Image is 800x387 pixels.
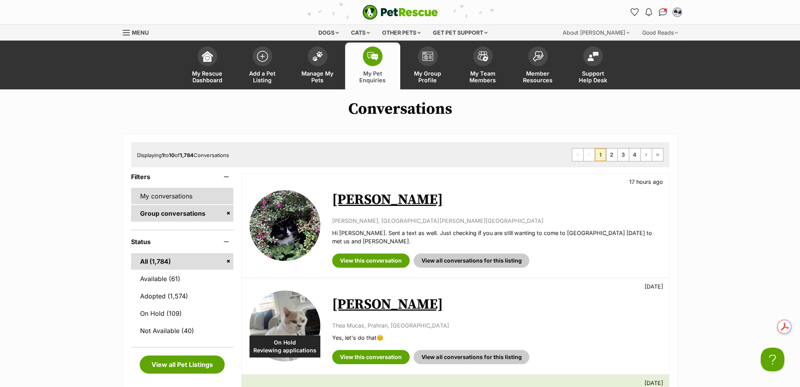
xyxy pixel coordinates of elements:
a: Group conversations [131,205,234,222]
span: Page 1 [595,148,606,161]
div: On Hold [249,335,320,357]
img: manage-my-pets-icon-02211641906a0b7f246fdf0571729dbe1e7629f14944591b6c1af311fb30b64b.svg [312,51,323,61]
span: Menu [132,29,149,36]
span: My Group Profile [410,70,445,83]
a: My Pet Enquiries [345,43,400,89]
header: Filters [131,173,234,180]
div: Get pet support [427,25,493,41]
span: My Team Members [465,70,501,83]
a: My Rescue Dashboard [180,43,235,89]
p: [PERSON_NAME], [GEOGRAPHIC_DATA][PERSON_NAME][GEOGRAPHIC_DATA] [332,217,661,225]
img: catherine blew profile pic [673,8,681,16]
strong: 1,784 [180,152,194,158]
a: [PERSON_NAME] [332,296,443,313]
img: notifications-46538b983faf8c2785f20acdc204bb7945ddae34d4c08c2a6579f10ce5e182be.svg [645,8,652,16]
a: All (1,784) [131,253,234,270]
a: View all Pet Listings [140,356,225,374]
img: chat-41dd97257d64d25036548639549fe6c8038ab92f7586957e7f3b1b290dea8141.svg [659,8,667,16]
a: Favourites [628,6,641,19]
iframe: Help Scout Beacon - Open [761,348,784,371]
a: Adopted (1,574) [131,288,234,304]
a: Last page [652,148,663,161]
nav: Pagination [572,148,663,161]
a: Next page [641,148,652,161]
div: Cats [345,25,375,41]
img: pet-enquiries-icon-7e3ad2cf08bfb03b45e93fb7055b45f3efa6380592205ae92323e6603595dc1f.svg [367,52,378,61]
span: My Rescue Dashboard [190,70,225,83]
span: Manage My Pets [300,70,335,83]
img: group-profile-icon-3fa3cf56718a62981997c0bc7e787c4b2cf8bcc04b72c1350f741eb67cf2f40e.svg [422,52,433,61]
a: Page 4 [629,148,640,161]
a: Manage My Pets [290,43,345,89]
span: Support Help Desk [575,70,611,83]
a: PetRescue [362,5,438,20]
strong: 10 [169,152,175,158]
header: Status [131,238,234,245]
a: My conversations [131,188,234,204]
a: Not Available (40) [131,322,234,339]
a: Conversations [657,6,669,19]
span: Reviewing applications [249,346,320,354]
img: member-resources-icon-8e73f808a243e03378d46382f2149f9095a855e16c252ad45f914b54edf8863c.svg [532,51,543,61]
p: Yes, let's do that😊 [332,333,661,342]
div: Good Reads [637,25,684,41]
p: [DATE] [645,379,663,387]
p: Hi [PERSON_NAME]. Sent a text as well. Just checking if you are still wanting to come to [GEOGRAP... [332,229,661,246]
p: 17 hours ago [629,178,663,186]
span: My Pet Enquiries [355,70,390,83]
p: Thea Mucas, Prahran, [GEOGRAPHIC_DATA] [332,321,661,330]
a: My Group Profile [400,43,455,89]
a: Menu [123,25,154,39]
a: Support Help Desk [565,43,621,89]
strong: 1 [162,152,164,158]
img: Gary [249,291,320,361]
button: Notifications [643,6,655,19]
a: View this conversation [332,254,410,268]
a: Available (61) [131,270,234,287]
span: Displaying to of Conversations [137,152,229,158]
a: On Hold (109) [131,305,234,322]
button: My account [671,6,684,19]
a: Member Resources [510,43,565,89]
span: Add a Pet Listing [245,70,280,83]
img: add-pet-listing-icon-0afa8454b4691262ce3f59096e99ab1cd57d4a30225e0717b998d2c9b9846f56.svg [257,51,268,62]
div: About [PERSON_NAME] [557,25,635,41]
p: [DATE] [645,282,663,291]
a: Page 3 [618,148,629,161]
div: Other pets [377,25,426,41]
img: logo-e224e6f780fb5917bec1dbf3a21bbac754714ae5b6737aabdf751b685950b380.svg [362,5,438,20]
ul: Account quick links [628,6,684,19]
img: dashboard-icon-eb2f2d2d3e046f16d808141f083e7271f6b2e854fb5c12c21221c1fb7104beca.svg [202,51,213,62]
a: Page 2 [606,148,617,161]
span: First page [572,148,583,161]
a: My Team Members [455,43,510,89]
img: Percy [249,190,320,261]
a: [PERSON_NAME] [332,191,443,209]
a: Add a Pet Listing [235,43,290,89]
span: Member Resources [520,70,556,83]
a: View all conversations for this listing [414,350,529,364]
img: team-members-icon-5396bd8760b3fe7c0b43da4ab00e1e3bb1a5d9ba89233759b79545d2d3fc5d0d.svg [477,51,488,61]
div: Dogs [313,25,344,41]
a: View this conversation [332,350,410,364]
span: Previous page [584,148,595,161]
img: help-desk-icon-fdf02630f3aa405de69fd3d07c3f3aa587a6932b1a1747fa1d2bba05be0121f9.svg [588,52,599,61]
a: View all conversations for this listing [414,254,529,268]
